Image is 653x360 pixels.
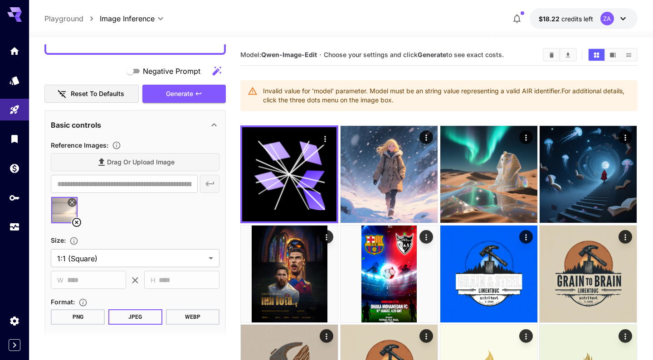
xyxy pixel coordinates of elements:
[589,49,604,61] button: Show images in grid view
[9,75,20,86] div: Models
[619,130,633,144] div: Actions
[9,315,20,326] div: Settings
[261,51,317,58] b: Qwen-Image-Edit
[543,48,577,62] div: Clear ImagesDownload All
[9,104,20,115] div: Playground
[57,253,205,264] span: 1:1 (Square)
[9,192,20,203] div: API Keys
[9,133,20,144] div: Library
[419,130,433,144] div: Actions
[341,126,438,223] img: 9k=
[530,8,638,29] button: $18.22161ZA
[44,13,83,24] a: Playground
[544,49,560,61] button: Clear Images
[519,329,533,343] div: Actions
[166,88,193,100] span: Generate
[519,230,533,244] div: Actions
[619,329,633,343] div: Actions
[9,339,20,351] button: Expand sidebar
[108,141,125,150] button: Upload a reference image to guide the result. This is needed for Image-to-Image or Inpainting. Su...
[142,85,226,103] button: Generate
[44,85,139,103] button: Reset to defaults
[540,126,637,223] img: 9k=
[540,226,637,322] img: 2Q==
[588,48,638,62] div: Show images in grid viewShow images in video viewShow images in list view
[166,309,220,325] button: WEBP
[100,13,155,24] span: Image Inference
[263,83,630,108] div: Invalid value for 'model' parameter. Model must be an string value representing a valid AIR ident...
[51,120,101,130] p: Basic controls
[319,49,322,60] p: ·
[51,298,75,306] span: Format :
[561,15,593,23] span: credits left
[600,12,614,25] div: ZA
[440,226,537,322] img: 2Q==
[619,230,633,244] div: Actions
[9,163,20,174] div: Wallet
[419,329,433,343] div: Actions
[151,275,155,285] span: H
[560,49,576,61] button: Download All
[108,309,162,325] button: JPEG
[51,141,108,149] span: Reference Images :
[51,114,219,136] div: Basic controls
[9,45,20,57] div: Home
[241,226,338,322] img: Z
[341,226,438,322] img: 2Q==
[539,14,593,24] div: $18.22161
[621,49,637,61] button: Show images in list view
[51,309,105,325] button: PNG
[324,51,504,58] span: Choose your settings and click to see exact costs.
[419,230,433,244] div: Actions
[440,126,537,223] img: Z
[605,49,621,61] button: Show images in video view
[66,236,82,245] button: Adjust the dimensions of the generated image by specifying its width and height in pixels, or sel...
[9,221,20,233] div: Usage
[320,230,334,244] div: Actions
[539,15,561,23] span: $18.22
[57,275,63,285] span: W
[418,51,446,58] b: Generate
[51,236,66,244] span: Size :
[44,13,100,24] nav: breadcrumb
[519,130,533,144] div: Actions
[240,51,317,58] span: Model:
[319,132,332,145] div: Actions
[75,298,91,307] button: Choose the file format for the output image.
[143,66,200,77] span: Negative Prompt
[320,329,334,343] div: Actions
